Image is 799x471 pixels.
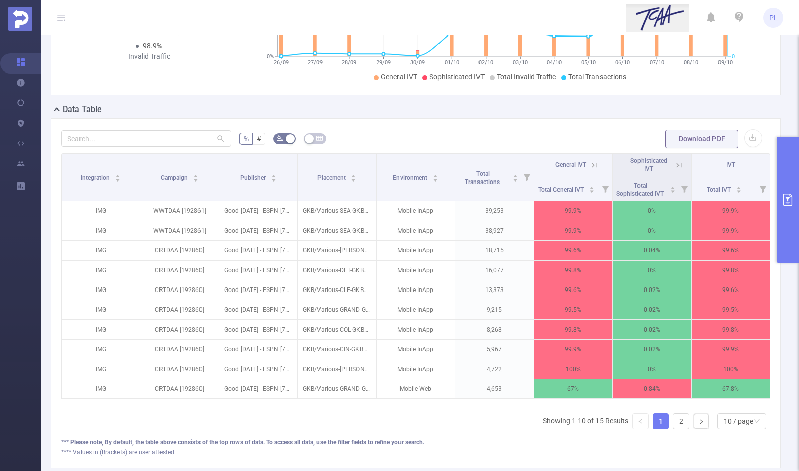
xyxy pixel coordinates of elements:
[61,438,770,447] div: *** Please note, By default, the table above consists of the top rows of data. To access all data...
[692,320,770,339] p: 99.8%
[497,73,556,81] span: Total Invalid Traffic
[219,261,297,280] p: Good [DATE] - ESPN [7206]
[143,42,162,50] span: 98.9%
[717,59,732,66] tspan: 09/10
[707,186,732,193] span: Total IVT
[692,379,770,398] p: 67.8%
[534,379,612,398] p: 67%
[613,280,691,300] p: 0.02%
[653,413,669,429] li: 1
[298,320,376,339] p: GKB/Various-COL-GKBPremiumSports|100%CTV-:30-CTV [5038060]
[62,320,140,339] p: IMG
[140,320,218,339] p: CRTDAA [192860]
[140,280,218,300] p: CRTDAA [192860]
[692,241,770,260] p: 99.6%
[432,177,438,180] i: icon: caret-down
[455,300,533,319] p: 9,215
[267,53,274,60] tspan: 0%
[543,413,628,429] li: Showing 1-10 of 15 Results
[298,241,376,260] p: GKB/Various-[PERSON_NAME]-GKBPremiumSports|100%CTV-:30-CTV [5038064]
[613,379,691,398] p: 0.84%
[534,359,612,379] p: 100%
[724,414,753,429] div: 10 / page
[61,130,231,147] input: Search...
[240,174,267,182] span: Publisher
[670,185,675,188] i: icon: caret-up
[140,201,218,221] p: WWTDAA [192861]
[107,51,191,62] div: Invalid Traffic
[512,173,518,176] i: icon: caret-up
[62,221,140,240] p: IMG
[736,185,741,188] i: icon: caret-up
[351,177,356,180] i: icon: caret-down
[478,59,493,66] tspan: 02/10
[140,340,218,359] p: CRTDAA [192860]
[677,176,691,201] i: Filter menu
[692,280,770,300] p: 99.6%
[455,379,533,398] p: 4,653
[736,185,742,191] div: Sort
[455,280,533,300] p: 13,373
[62,379,140,398] p: IMG
[350,173,356,179] div: Sort
[377,320,455,339] p: Mobile InApp
[555,161,586,168] span: General IVT
[455,320,533,339] p: 8,268
[613,320,691,339] p: 0.02%
[219,379,297,398] p: Good [DATE] - ESPN [7206]
[219,320,297,339] p: Good [DATE] - ESPN [7206]
[692,261,770,280] p: 99.8%
[692,340,770,359] p: 99.9%
[613,340,691,359] p: 0.02%
[670,185,676,191] div: Sort
[62,280,140,300] p: IMG
[377,300,455,319] p: Mobile InApp
[377,221,455,240] p: Mobile InApp
[692,201,770,221] p: 99.9%
[377,201,455,221] p: Mobile InApp
[140,359,218,379] p: CRTDAA [192860]
[429,73,485,81] span: Sophisticated IVT
[613,241,691,260] p: 0.04%
[673,413,689,429] li: 2
[589,185,595,188] i: icon: caret-up
[298,359,376,379] p: GKB/Various-[PERSON_NAME]-GKBPremiumSports|100%CTV-:30-CTV [5038062]
[534,340,612,359] p: 99.9%
[244,135,249,143] span: %
[732,53,735,60] tspan: 0
[698,419,704,425] i: icon: right
[534,221,612,240] p: 99.9%
[298,300,376,319] p: GKB/Various-GRAND-GKBPremiumSports|100%CTV-:30-CTV [5038076]
[598,176,612,201] i: Filter menu
[513,59,528,66] tspan: 03/10
[140,241,218,260] p: CRTDAA [192860]
[589,189,595,192] i: icon: caret-down
[445,59,459,66] tspan: 01/10
[316,135,323,141] i: icon: table
[520,154,534,201] i: Filter menu
[271,177,276,180] i: icon: caret-down
[534,300,612,319] p: 99.5%
[455,340,533,359] p: 5,967
[613,201,691,221] p: 0%
[615,59,630,66] tspan: 06/10
[692,359,770,379] p: 100%
[62,241,140,260] p: IMG
[613,221,691,240] p: 0%
[277,135,283,141] i: icon: bg-colors
[271,173,276,176] i: icon: caret-up
[589,185,595,191] div: Sort
[219,201,297,221] p: Good [DATE] - ESPN [7206]
[670,189,675,192] i: icon: caret-down
[432,173,438,179] div: Sort
[377,261,455,280] p: Mobile InApp
[298,340,376,359] p: GKB/Various-CIN-GKBPremiumSports|100%CTV-:30-CTV [5038058]
[581,59,596,66] tspan: 05/10
[317,174,347,182] span: Placement
[393,174,429,182] span: Environment
[161,174,189,182] span: Campaign
[140,221,218,240] p: WWTDAA [192861]
[62,201,140,221] p: IMG
[219,221,297,240] p: Good [DATE] - ESPN [7206]
[465,170,501,186] span: Total Transactions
